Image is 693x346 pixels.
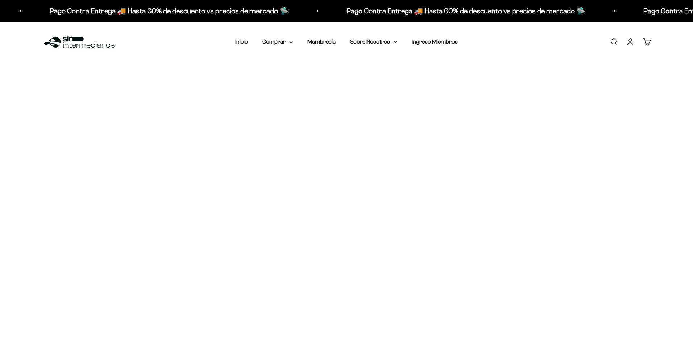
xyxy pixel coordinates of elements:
a: Membresía [307,38,336,45]
a: Inicio [235,38,248,45]
p: Pago Contra Entrega 🚚 Hasta 60% de descuento vs precios de mercado 🛸 [346,5,585,17]
summary: Sobre Nosotros [350,37,397,46]
p: Pago Contra Entrega 🚚 Hasta 60% de descuento vs precios de mercado 🛸 [50,5,289,17]
summary: Comprar [262,37,293,46]
a: Ingreso Miembros [412,38,458,45]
